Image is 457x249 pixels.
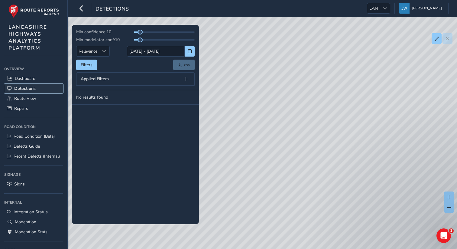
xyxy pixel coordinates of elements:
span: Repairs [14,106,28,111]
span: [PERSON_NAME] [412,3,442,14]
span: Recent Defects (Internal) [14,153,60,159]
a: Integration Status [4,207,63,217]
div: Overview [4,64,63,74]
span: Defects Guide [14,143,40,149]
span: Min modelator conf: [76,37,115,43]
img: diamond-layout [399,3,410,14]
a: Detections [4,84,63,93]
span: 10 [106,29,111,35]
button: Filters [76,60,97,70]
a: Moderation Stats [4,227,63,237]
span: Detections [96,5,129,14]
span: Route View [14,96,36,101]
div: Sort by Date [99,46,109,56]
td: No results found [72,90,199,105]
a: Route View [4,93,63,103]
span: LANCASHIRE HIGHWAYS ANALYTICS PLATFORM [8,24,47,51]
span: Applied Filters [81,77,109,81]
span: Moderation [15,219,36,225]
a: csv [173,60,195,70]
a: Signs [4,179,63,189]
span: LAN [367,3,380,13]
span: Integration Status [14,209,48,215]
img: rr logo [8,4,59,18]
a: Road Condition (Beta) [4,131,63,141]
iframe: Intercom live chat [436,228,451,243]
span: 10 [115,37,120,43]
div: Signage [4,170,63,179]
span: Dashboard [15,76,35,81]
a: Recent Defects (Internal) [4,151,63,161]
span: Moderation Stats [15,229,47,235]
a: Dashboard [4,74,63,84]
span: Min confidence: [76,29,106,35]
div: Internal [4,198,63,207]
a: Repairs [4,103,63,113]
a: Defects Guide [4,141,63,151]
button: [PERSON_NAME] [399,3,444,14]
span: Signs [14,181,25,187]
span: Road Condition (Beta) [14,133,55,139]
div: Road Condition [4,122,63,131]
span: 1 [449,228,454,233]
span: Detections [14,86,36,91]
span: Relevance [76,46,99,56]
a: Moderation [4,217,63,227]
